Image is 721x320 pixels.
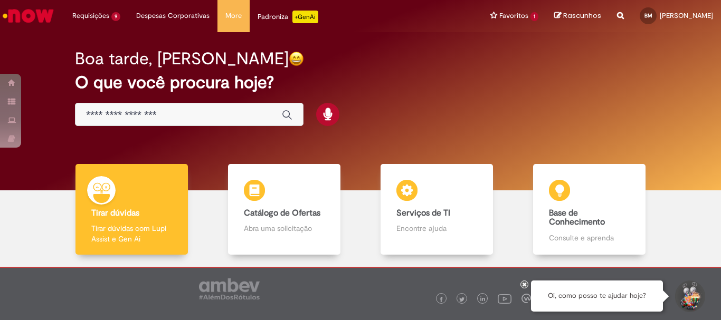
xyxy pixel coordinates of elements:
b: Catálogo de Ofertas [244,208,320,218]
img: logo_footer_facebook.png [439,297,444,302]
button: Iniciar Conversa de Suporte [673,280,705,312]
p: Encontre ajuda [396,223,477,234]
img: logo_footer_twitter.png [459,297,464,302]
div: Oi, como posso te ajudar hoje? [531,280,663,312]
b: Serviços de TI [396,208,450,218]
h2: Boa tarde, [PERSON_NAME] [75,50,289,68]
img: logo_footer_youtube.png [498,292,511,305]
h2: O que você procura hoje? [75,73,646,92]
span: [PERSON_NAME] [660,11,713,20]
img: ServiceNow [1,5,55,26]
a: Rascunhos [554,11,601,21]
span: Rascunhos [563,11,601,21]
span: BM [644,12,652,19]
a: Base de Conhecimento Consulte e aprenda [513,164,666,255]
img: logo_footer_ambev_rotulo_gray.png [199,278,260,299]
span: Requisições [72,11,109,21]
p: Abra uma solicitação [244,223,324,234]
b: Tirar dúvidas [91,208,139,218]
a: Serviços de TI Encontre ajuda [360,164,513,255]
span: 9 [111,12,120,21]
a: Catálogo de Ofertas Abra uma solicitação [208,164,360,255]
p: +GenAi [292,11,318,23]
a: Tirar dúvidas Tirar dúvidas com Lupi Assist e Gen Ai [55,164,208,255]
span: 1 [530,12,538,21]
p: Consulte e aprenda [549,232,629,243]
span: More [225,11,242,21]
img: logo_footer_linkedin.png [480,296,486,303]
b: Base de Conhecimento [549,208,605,228]
p: Tirar dúvidas com Lupi Assist e Gen Ai [91,223,172,244]
span: Despesas Corporativas [136,11,210,21]
img: happy-face.png [289,51,304,66]
div: Padroniza [258,11,318,23]
span: Favoritos [499,11,528,21]
img: logo_footer_workplace.png [521,294,531,303]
